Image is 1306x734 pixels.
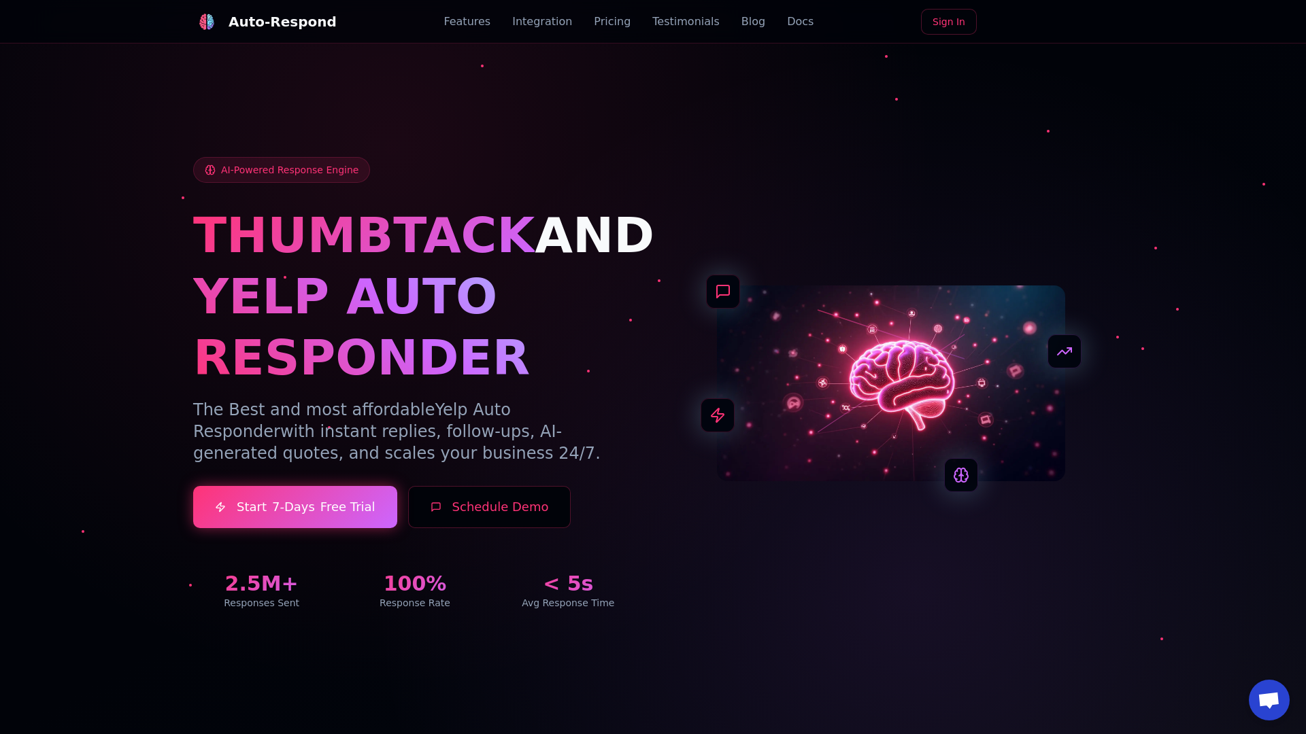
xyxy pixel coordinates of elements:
img: Auto-Respond Logo [199,14,215,30]
a: Start7-DaysFree Trial [193,486,397,528]
a: Integration [512,14,572,30]
div: Open chat [1249,680,1290,720]
div: Avg Response Time [500,596,637,610]
div: 2.5M+ [193,572,330,596]
span: THUMBTACK [193,207,535,264]
div: < 5s [500,572,637,596]
a: Testimonials [652,14,720,30]
a: Pricing [594,14,631,30]
div: Responses Sent [193,596,330,610]
span: AND [535,207,654,264]
a: Auto-Respond LogoAuto-Respond [193,8,337,35]
span: 7-Days [272,497,315,517]
div: 100% [346,572,483,596]
a: Docs [787,14,814,30]
a: Blog [741,14,765,30]
button: Schedule Demo [408,486,571,528]
span: AI-Powered Response Engine [221,163,358,177]
div: Auto-Respond [229,12,337,31]
span: Yelp Auto Responder [193,400,511,441]
p: The Best and most affordable with instant replies, follow-ups, AI-generated quotes, and scales yo... [193,399,637,464]
a: Features [443,14,490,30]
iframe: Sign in with Google Button [981,7,1120,37]
a: Sign In [921,9,977,35]
h1: YELP AUTO RESPONDER [193,266,637,388]
img: AI Neural Network Brain [717,285,1065,481]
div: Response Rate [346,596,483,610]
